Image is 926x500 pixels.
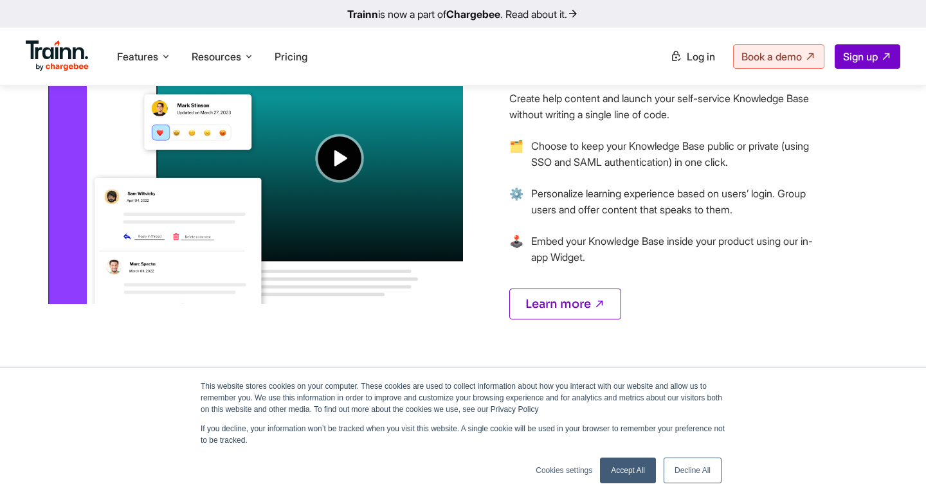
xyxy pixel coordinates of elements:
[531,233,818,265] p: Embed your Knowledge Base inside your product using our in-app Widget.
[509,138,523,186] span: →
[733,44,824,69] a: Book a demo
[531,138,818,170] p: Choose to keep your Knowledge Base public or private (using SSO and SAML authentication) in one c...
[201,380,725,415] p: This website stores cookies on your computer. These cookies are used to collect information about...
[347,8,378,21] b: Trainn
[662,45,723,68] a: Log in
[843,50,878,63] span: Sign up
[117,49,158,64] span: Features
[687,50,715,63] span: Log in
[509,233,523,281] span: →
[536,465,592,476] a: Cookies settings
[509,186,523,233] span: →
[26,40,89,71] img: Trainn Logo
[741,50,802,63] span: Book a demo
[509,91,818,123] p: Create help content and launch your self-service Knowledge Base without writing a single line of ...
[446,8,500,21] b: Chargebee
[600,458,656,483] a: Accept All
[201,423,725,446] p: If you decline, your information won’t be tracked when you visit this website. A single cookie wi...
[275,50,307,63] a: Pricing
[835,44,900,69] a: Sign up
[509,289,621,319] a: Learn more
[531,186,818,218] p: Personalize learning experience based on users’ login. Group users and offer content that speaks ...
[192,49,241,64] span: Resources
[664,458,722,483] a: Decline All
